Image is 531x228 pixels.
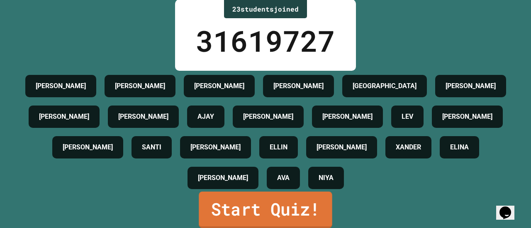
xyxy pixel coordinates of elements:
[196,8,335,19] div: Game PIN:
[63,142,113,152] h4: [PERSON_NAME]
[450,142,469,152] h4: ELINA
[317,142,367,152] h4: [PERSON_NAME]
[142,142,161,152] h4: SANTI
[277,173,290,183] h4: AVA
[243,112,293,122] h4: [PERSON_NAME]
[194,81,244,91] h4: [PERSON_NAME]
[396,142,421,152] h4: XANDER
[270,142,287,152] h4: ELLIN
[322,112,373,122] h4: [PERSON_NAME]
[39,112,89,122] h4: [PERSON_NAME]
[190,142,241,152] h4: [PERSON_NAME]
[353,81,417,91] h4: [GEOGRAPHIC_DATA]
[198,173,248,183] h4: [PERSON_NAME]
[442,112,492,122] h4: [PERSON_NAME]
[118,112,168,122] h4: [PERSON_NAME]
[196,19,335,62] div: 31619727
[319,173,334,183] h4: NIYA
[36,81,86,91] h4: [PERSON_NAME]
[496,195,523,220] iframe: chat widget
[199,192,332,228] a: Start Quiz!
[115,81,165,91] h4: [PERSON_NAME]
[197,112,214,122] h4: AJAY
[402,112,413,122] h4: LEV
[446,81,496,91] h4: [PERSON_NAME]
[273,81,324,91] h4: [PERSON_NAME]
